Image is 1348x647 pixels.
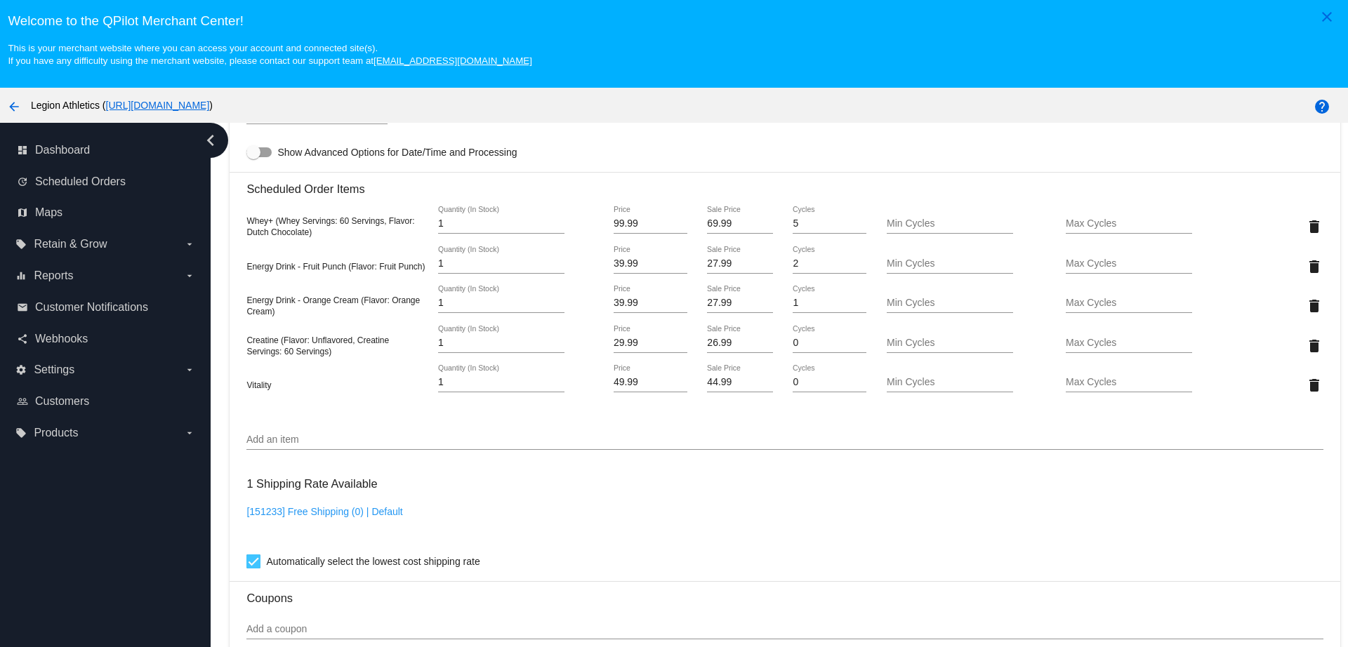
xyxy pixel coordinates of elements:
[1319,8,1335,25] mat-icon: close
[246,506,402,517] a: [151233] Free Shipping (0) | Default
[614,258,687,269] input: Price
[887,298,1013,309] input: Min Cycles
[614,218,687,229] input: Price
[793,338,866,349] input: Cycles
[15,427,27,439] i: local_offer
[1306,218,1323,235] mat-icon: delete
[707,338,772,349] input: Sale Price
[34,238,107,251] span: Retain & Grow
[17,201,195,224] a: map Maps
[887,338,1013,349] input: Min Cycles
[793,298,866,309] input: Cycles
[374,55,532,66] a: [EMAIL_ADDRESS][DOMAIN_NAME]
[15,270,27,281] i: equalizer
[17,328,195,350] a: share Webhooks
[8,43,531,66] small: This is your merchant website where you can access your account and connected site(s). If you hav...
[246,434,1323,446] input: Add an item
[246,469,377,499] h3: 1 Shipping Rate Available
[1066,377,1192,388] input: Max Cycles
[707,258,772,269] input: Sale Price
[17,390,195,413] a: people_outline Customers
[1066,298,1192,309] input: Max Cycles
[1306,338,1323,354] mat-icon: delete
[1066,338,1192,349] input: Max Cycles
[246,581,1323,605] h3: Coupons
[31,100,213,111] span: Legion Athletics ( )
[34,269,73,282] span: Reports
[1306,298,1323,314] mat-icon: delete
[17,171,195,193] a: update Scheduled Orders
[246,216,414,237] span: Whey+ (Whey Servings: 60 Servings, Flavor: Dutch Chocolate)
[1306,258,1323,275] mat-icon: delete
[246,335,389,356] span: Creatine (Flavor: Unflavored, Creatine Servings: 60 Servings)
[35,395,89,408] span: Customers
[707,298,772,309] input: Sale Price
[17,296,195,319] a: email Customer Notifications
[277,145,517,159] span: Show Advanced Options for Date/Time and Processing
[35,333,88,345] span: Webhooks
[614,338,687,349] input: Price
[707,377,772,388] input: Sale Price
[34,427,78,439] span: Products
[35,206,62,219] span: Maps
[266,553,480,570] span: Automatically select the lowest cost shipping rate
[15,364,27,375] i: settings
[184,270,195,281] i: arrow_drop_down
[184,364,195,375] i: arrow_drop_down
[438,258,564,269] input: Quantity (In Stock)
[35,301,148,314] span: Customer Notifications
[793,377,866,388] input: Cycles
[614,377,687,388] input: Price
[184,239,195,250] i: arrow_drop_down
[246,380,271,390] span: Vitality
[793,258,866,269] input: Cycles
[17,333,28,345] i: share
[17,302,28,313] i: email
[17,176,28,187] i: update
[1306,377,1323,394] mat-icon: delete
[184,427,195,439] i: arrow_drop_down
[246,262,425,272] span: Energy Drink - Fruit Punch (Flavor: Fruit Punch)
[17,396,28,407] i: people_outline
[887,377,1013,388] input: Min Cycles
[17,207,28,218] i: map
[246,624,1323,635] input: Add a coupon
[199,129,222,152] i: chevron_left
[614,298,687,309] input: Price
[707,218,772,229] input: Sale Price
[793,218,866,229] input: Cycles
[438,218,564,229] input: Quantity (In Stock)
[438,377,564,388] input: Quantity (In Stock)
[17,139,195,161] a: dashboard Dashboard
[8,13,1340,29] h3: Welcome to the QPilot Merchant Center!
[246,295,420,316] span: Energy Drink - Orange Cream (Flavor: Orange Cream)
[106,100,210,111] a: [URL][DOMAIN_NAME]
[6,98,22,115] mat-icon: arrow_back
[35,175,126,188] span: Scheduled Orders
[35,144,90,156] span: Dashboard
[1314,98,1330,115] mat-icon: help
[1066,258,1192,269] input: Max Cycles
[887,218,1013,229] input: Min Cycles
[438,298,564,309] input: Quantity (In Stock)
[1066,218,1192,229] input: Max Cycles
[438,338,564,349] input: Quantity (In Stock)
[34,363,74,376] span: Settings
[17,145,28,156] i: dashboard
[887,258,1013,269] input: Min Cycles
[246,172,1323,196] h3: Scheduled Order Items
[15,239,27,250] i: local_offer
